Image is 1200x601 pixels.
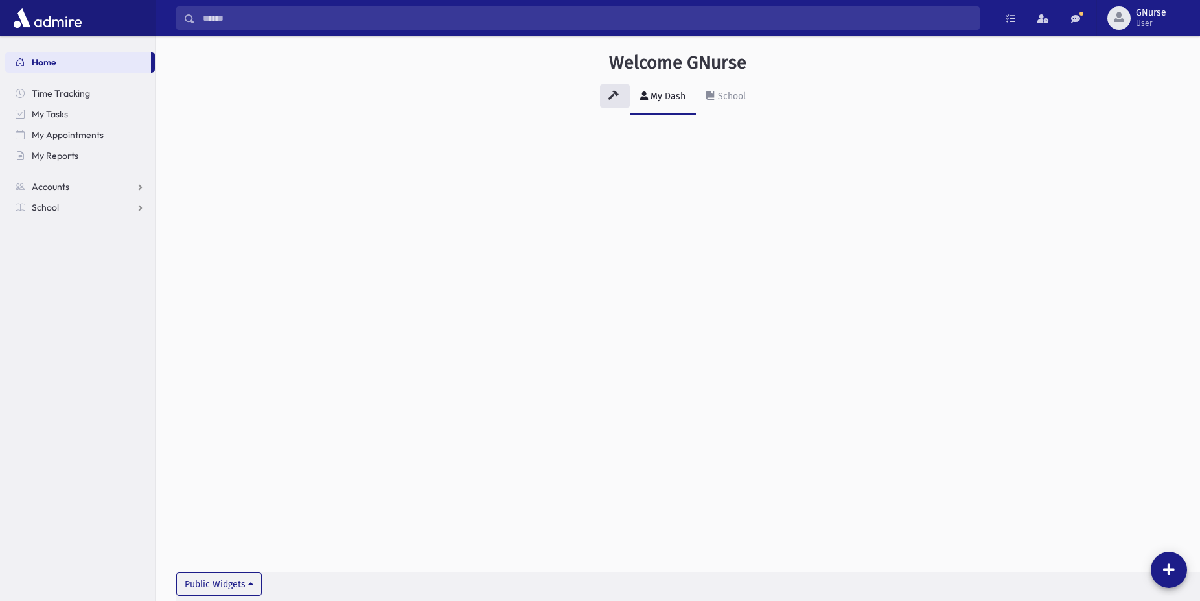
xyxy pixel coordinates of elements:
span: User [1136,18,1166,29]
span: Time Tracking [32,88,90,99]
a: My Tasks [5,104,155,124]
button: Public Widgets [176,572,262,596]
a: School [5,197,155,218]
span: Accounts [32,181,69,193]
span: My Appointments [32,129,104,141]
img: AdmirePro [10,5,85,31]
span: My Tasks [32,108,68,120]
a: Accounts [5,176,155,197]
span: My Reports [32,150,78,161]
span: Home [32,56,56,68]
a: My Appointments [5,124,155,145]
input: Search [195,6,979,30]
span: School [32,202,59,213]
a: My Dash [630,79,696,115]
h3: Welcome GNurse [609,52,746,74]
a: School [696,79,756,115]
div: School [715,91,746,102]
span: GNurse [1136,8,1166,18]
a: Time Tracking [5,83,155,104]
a: My Reports [5,145,155,166]
a: Home [5,52,151,73]
div: My Dash [648,91,686,102]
